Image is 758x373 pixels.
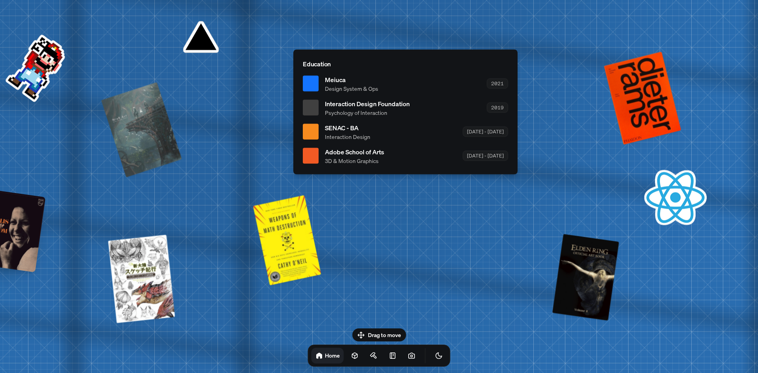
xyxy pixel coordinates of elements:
[487,79,508,88] div: 2021
[325,108,410,116] span: Psychology of Interaction
[325,99,410,108] span: Interaction Design Foundation
[325,123,370,132] span: SENAC - BA
[311,348,344,364] a: Home
[325,132,370,141] span: Interaction Design
[325,156,384,165] span: 3D & Motion Graphics
[325,147,384,156] span: Adobe School of Arts
[431,348,447,364] button: Toggle Theme
[463,127,508,137] div: [DATE] - [DATE]
[463,151,508,161] div: [DATE] - [DATE]
[325,84,378,92] span: Design System & Ops
[487,103,508,112] div: 2019
[325,75,378,84] span: Meiuca
[325,352,340,359] h1: Home
[303,59,508,68] p: Education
